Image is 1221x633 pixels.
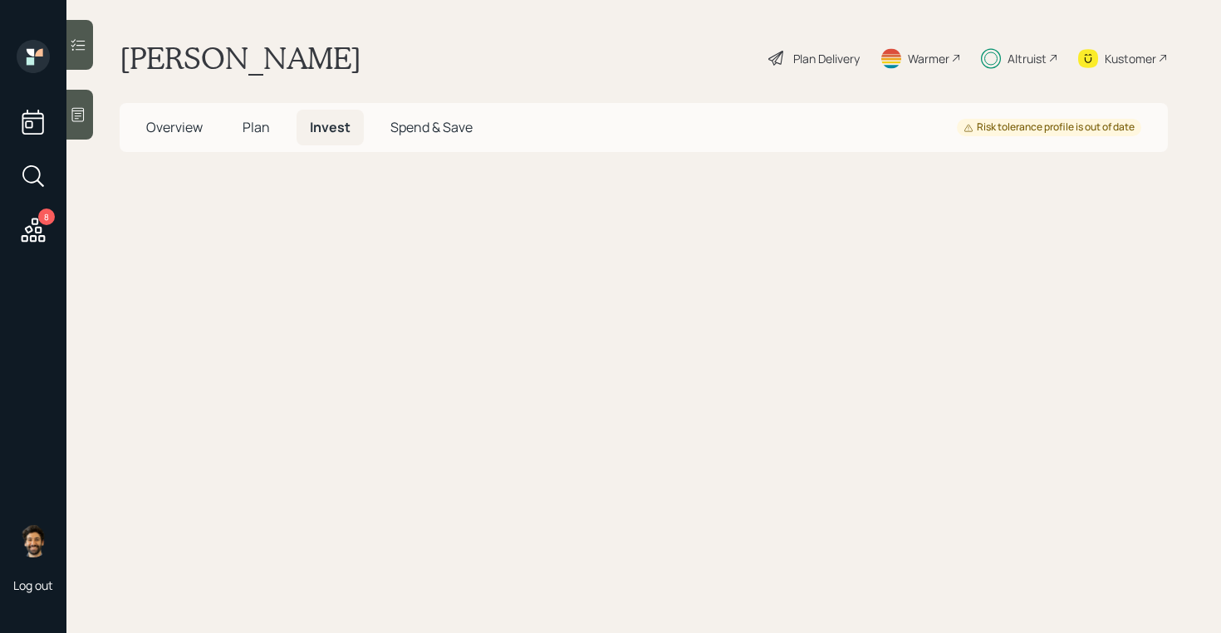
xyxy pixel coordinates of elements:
span: Overview [146,118,203,136]
div: Kustomer [1105,50,1156,67]
span: Invest [310,118,351,136]
div: Plan Delivery [793,50,860,67]
img: eric-schwartz-headshot.png [17,524,50,557]
div: Risk tolerance profile is out of date [964,120,1135,135]
span: Plan [243,118,270,136]
span: Spend & Save [390,118,473,136]
div: 8 [38,209,55,225]
div: Log out [13,577,53,593]
div: Warmer [908,50,949,67]
div: Altruist [1008,50,1047,67]
h1: [PERSON_NAME] [120,40,361,76]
